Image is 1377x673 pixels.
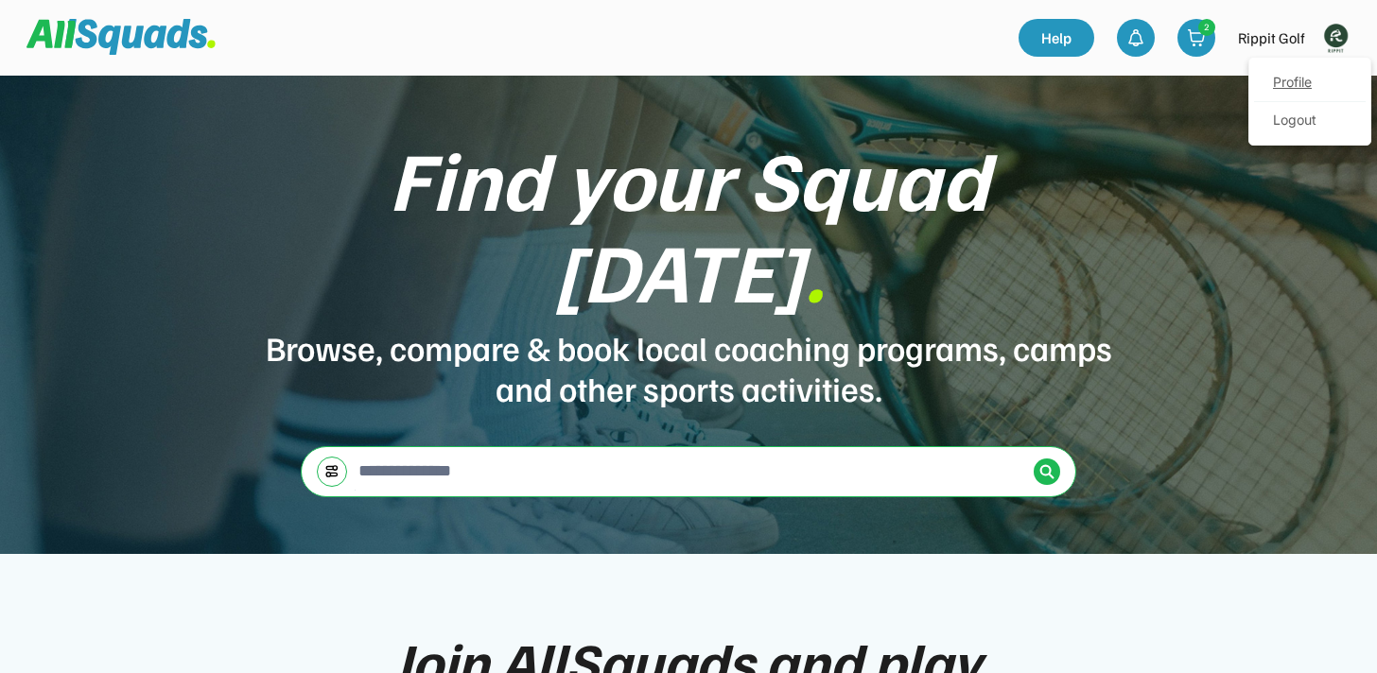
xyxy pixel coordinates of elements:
[1187,28,1206,47] img: shopping-cart-01%20%281%29.svg
[324,464,340,478] img: settings-03.svg
[1019,19,1094,57] a: Help
[1254,102,1366,140] div: Logout
[1238,26,1305,49] div: Rippit Golf
[1199,20,1214,34] div: 2
[804,217,825,321] font: .
[1039,464,1055,479] img: Icon%20%2838%29.svg
[1254,64,1366,102] a: Profile
[1126,28,1145,47] img: bell-03%20%281%29.svg
[26,19,216,55] img: Squad%20Logo.svg
[1316,19,1354,57] img: Rippitlogov2_green.png
[263,132,1114,316] div: Find your Squad [DATE]
[263,327,1114,408] div: Browse, compare & book local coaching programs, camps and other sports activities.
